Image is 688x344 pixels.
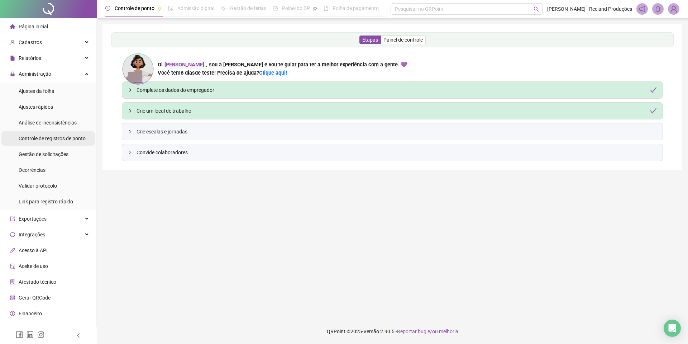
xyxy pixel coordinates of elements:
span: Painel de controle [383,37,423,43]
span: export [10,216,15,221]
span: search [534,6,539,12]
img: 94347 [668,4,679,14]
span: Painel do DP [282,5,310,11]
span: api [10,248,15,253]
span: user-add [10,40,15,45]
span: de teste! Precisa de ajuda? [195,70,259,76]
span: Convide colaboradores [137,149,657,156]
span: Exportações [19,216,47,222]
div: Crie um local de trabalho [137,107,657,115]
span: pushpin [157,6,162,11]
span: Crie escalas e jornadas [137,128,657,136]
span: qrcode [10,295,15,300]
span: Controle de registros de ponto [19,136,86,141]
span: dias [185,70,195,76]
span: Folha de pagamento [333,5,379,11]
div: Complete os dados do empregador [137,86,657,94]
span: home [10,24,15,29]
span: Página inicial [19,24,48,29]
div: Open Intercom Messenger [664,320,681,337]
span: [PERSON_NAME] - Recland Produções [547,5,632,13]
span: Financeiro [19,311,42,316]
img: ana-icon.cad42e3e8b8746aecfa2.png [122,53,154,85]
span: bell [655,6,661,12]
span: Acesso à API [19,248,48,253]
span: collapsed [128,88,132,92]
span: collapsed [128,129,132,134]
span: Administração [19,71,51,77]
span: Gestão de solicitações [19,151,68,157]
span: file-done [168,6,173,11]
div: [PERSON_NAME] [163,61,206,69]
span: lock [10,71,15,76]
span: Versão [363,329,379,334]
span: check [650,86,657,94]
span: Link para registro rápido [19,199,73,204]
span: Controle de ponto [115,5,154,11]
span: Etapas [362,37,378,43]
div: Oi , sou a [PERSON_NAME] e vou te guiar para ter a melhor experiência com a gente. 💜 [158,61,407,69]
span: facebook [16,331,23,338]
footer: QRPoint © 2025 - 2.90.5 - [97,319,688,344]
span: Relatórios [19,55,41,61]
span: notification [639,6,645,12]
span: Admissão digital [177,5,214,11]
span: Reportar bug e/ou melhoria [397,329,458,334]
span: Gerar QRCode [19,295,51,301]
span: instagram [37,331,44,338]
span: Ajustes rápidos [19,104,53,110]
span: Central de ajuda [19,326,55,332]
span: Cadastros [19,39,42,45]
div: Complete os dados do empregadorcheck [122,82,663,98]
span: Integrações [19,232,45,237]
span: sync [10,232,15,237]
div: Crie escalas e jornadas [122,123,663,140]
span: Aceite de uso [19,263,48,269]
span: solution [10,279,15,284]
a: Clique aqui! [259,70,287,76]
span: sun [221,6,226,11]
span: linkedin [27,331,34,338]
span: Validar protocolo [19,183,57,189]
span: dashboard [273,6,278,11]
span: Você tem [158,70,181,76]
span: dollar [10,311,15,316]
span: clock-circle [105,6,110,11]
span: Atestado técnico [19,279,56,285]
span: audit [10,264,15,269]
div: Crie um local de trabalhocheck [122,103,663,119]
span: left [76,333,81,338]
span: 6 [181,70,195,76]
span: Gestão de férias [230,5,266,11]
div: Convide colaboradores [122,144,663,161]
span: Ajustes da folha [19,88,54,94]
span: collapsed [128,150,132,155]
span: file [10,56,15,61]
span: pushpin [313,6,317,11]
span: check [650,107,657,114]
span: Ocorrências [19,167,46,173]
span: collapsed [128,109,132,113]
span: Análise de inconsistências [19,120,77,126]
span: book [324,6,329,11]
